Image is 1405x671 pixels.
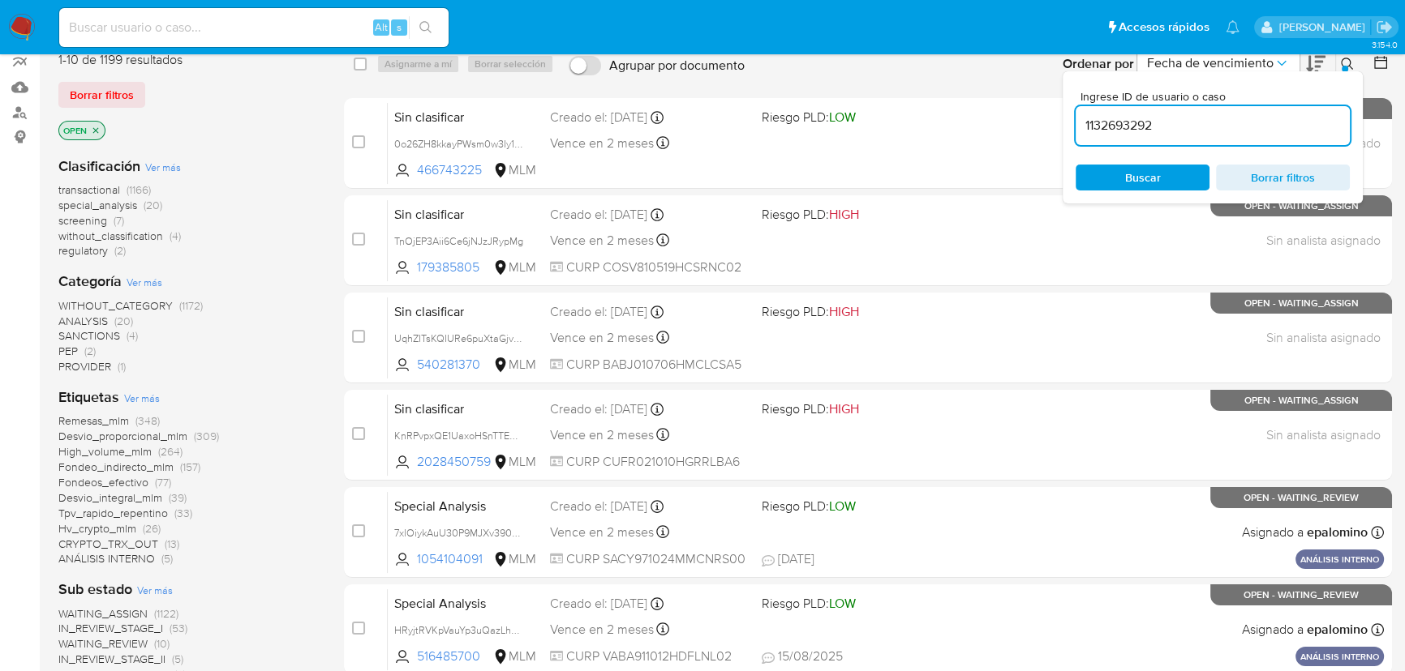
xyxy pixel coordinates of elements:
[1371,38,1397,51] span: 3.154.0
[1226,20,1240,34] a: Notificaciones
[397,19,402,35] span: s
[59,17,449,38] input: Buscar usuario o caso...
[375,19,388,35] span: Alt
[1119,19,1210,36] span: Accesos rápidos
[1376,19,1393,36] a: Salir
[1278,19,1370,35] p: erika.juarez@mercadolibre.com.mx
[409,16,442,39] button: search-icon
